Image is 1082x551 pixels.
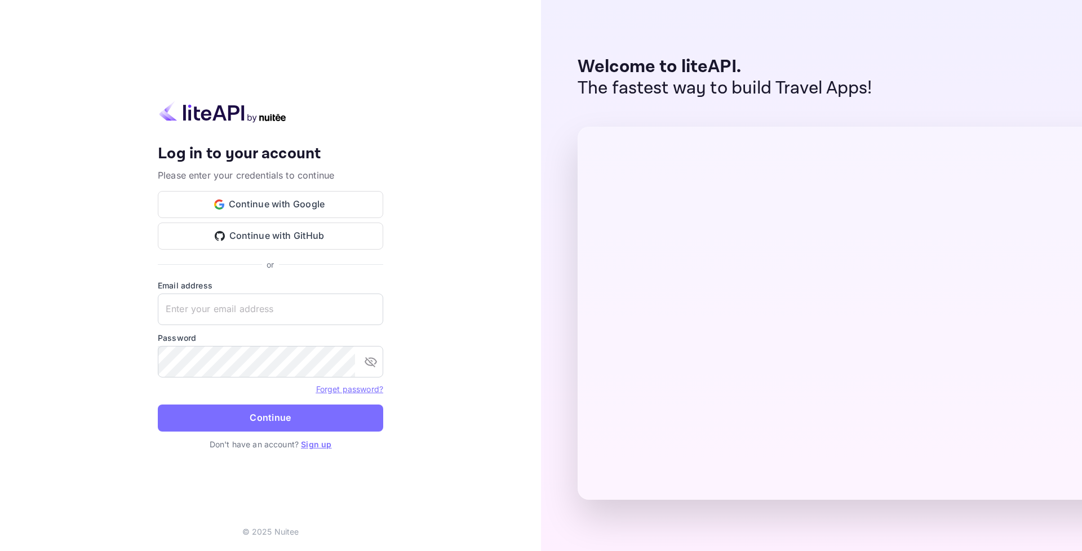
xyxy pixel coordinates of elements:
[267,259,274,270] p: or
[158,279,383,291] label: Email address
[158,294,383,325] input: Enter your email address
[158,332,383,344] label: Password
[316,384,383,394] a: Forget password?
[158,168,383,182] p: Please enter your credentials to continue
[360,350,382,373] button: toggle password visibility
[158,144,383,164] h4: Log in to your account
[158,101,287,123] img: liteapi
[158,191,383,218] button: Continue with Google
[158,405,383,432] button: Continue
[316,383,383,394] a: Forget password?
[158,438,383,450] p: Don't have an account?
[242,526,299,537] p: © 2025 Nuitee
[158,223,383,250] button: Continue with GitHub
[578,56,872,78] p: Welcome to liteAPI.
[301,439,331,449] a: Sign up
[578,78,872,99] p: The fastest way to build Travel Apps!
